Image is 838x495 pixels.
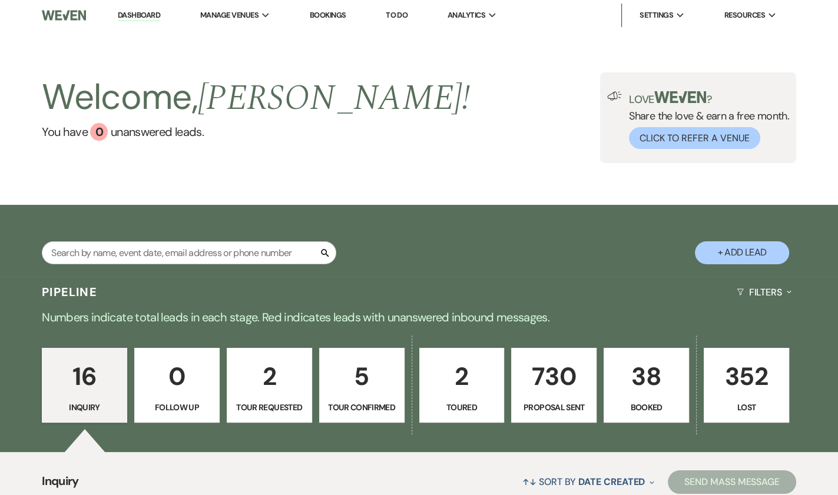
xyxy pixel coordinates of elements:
input: Search by name, event date, email address or phone number [42,241,336,264]
div: 0 [90,123,108,141]
button: Filters [732,277,796,308]
p: 352 [711,357,781,396]
span: ↑↓ [522,476,536,488]
p: 38 [611,357,681,396]
img: weven-logo-green.svg [654,91,707,103]
h3: Pipeline [42,284,97,300]
p: Inquiry [49,401,120,414]
p: Tour Confirmed [327,401,397,414]
a: To Do [386,10,408,20]
p: Booked [611,401,681,414]
span: Date Created [578,476,645,488]
span: [PERSON_NAME] ! [198,71,470,125]
p: Toured [427,401,497,414]
p: 0 [142,357,212,396]
a: 0Follow Up [134,348,220,423]
img: Weven Logo [42,3,86,28]
a: 2Toured [419,348,505,423]
a: 352Lost [704,348,789,423]
button: Send Mass Message [668,470,796,494]
span: Resources [724,9,765,21]
p: 730 [519,357,589,396]
a: 16Inquiry [42,348,127,423]
span: Analytics [448,9,485,21]
p: Proposal Sent [519,401,589,414]
button: Click to Refer a Venue [629,127,760,149]
a: You have 0 unanswered leads. [42,123,470,141]
img: loud-speaker-illustration.svg [607,91,622,101]
a: 730Proposal Sent [511,348,597,423]
p: 2 [234,357,304,396]
span: Settings [640,9,673,21]
p: Follow Up [142,401,212,414]
a: 38Booked [604,348,689,423]
span: Manage Venues [200,9,259,21]
a: Bookings [310,10,346,20]
div: Share the love & earn a free month. [622,91,789,149]
p: Tour Requested [234,401,304,414]
a: 5Tour Confirmed [319,348,405,423]
a: 2Tour Requested [227,348,312,423]
h2: Welcome, [42,72,470,123]
p: 16 [49,357,120,396]
p: 5 [327,357,397,396]
p: 2 [427,357,497,396]
button: + Add Lead [695,241,789,264]
a: Dashboard [118,10,160,21]
p: Love ? [629,91,789,105]
p: Lost [711,401,781,414]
